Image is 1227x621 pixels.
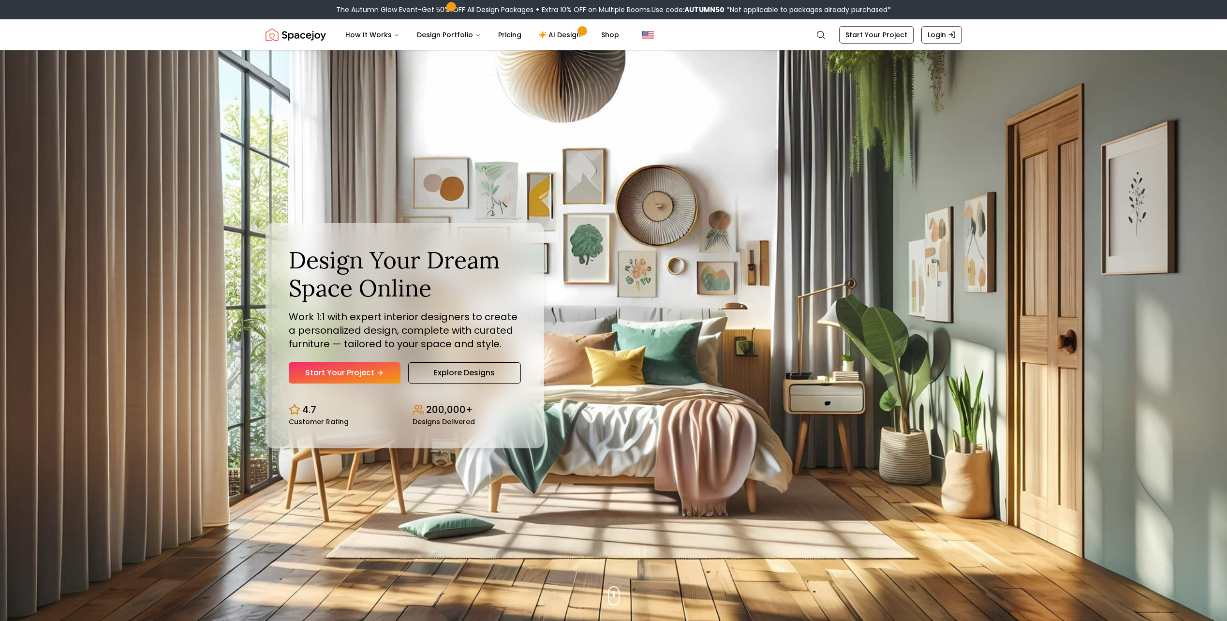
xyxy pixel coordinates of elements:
[336,5,891,15] div: The Autumn Glow Event-Get 50% OFF All Design Packages + Extra 10% OFF on Multiple Rooms.
[289,310,521,351] p: Work 1:1 with expert interior designers to create a personalized design, complete with curated fu...
[839,26,914,44] a: Start Your Project
[724,5,891,15] span: *Not applicable to packages already purchased*
[289,395,521,425] div: Design stats
[338,25,627,44] nav: Main
[921,26,962,44] a: Login
[302,403,316,416] p: 4.7
[408,362,521,384] a: Explore Designs
[426,403,473,416] p: 200,000+
[531,25,591,44] a: AI Design
[289,246,521,302] h1: Design Your Dream Space Online
[413,418,475,425] small: Designs Delivered
[593,25,627,44] a: Shop
[490,25,529,44] a: Pricing
[289,418,349,425] small: Customer Rating
[409,25,488,44] button: Design Portfolio
[338,25,407,44] button: How It Works
[642,29,654,41] img: United States
[289,362,400,384] a: Start Your Project
[266,19,962,50] nav: Global
[651,5,724,15] span: Use code:
[266,25,326,44] img: Spacejoy Logo
[684,5,724,15] b: AUTUMN50
[266,25,326,44] a: Spacejoy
